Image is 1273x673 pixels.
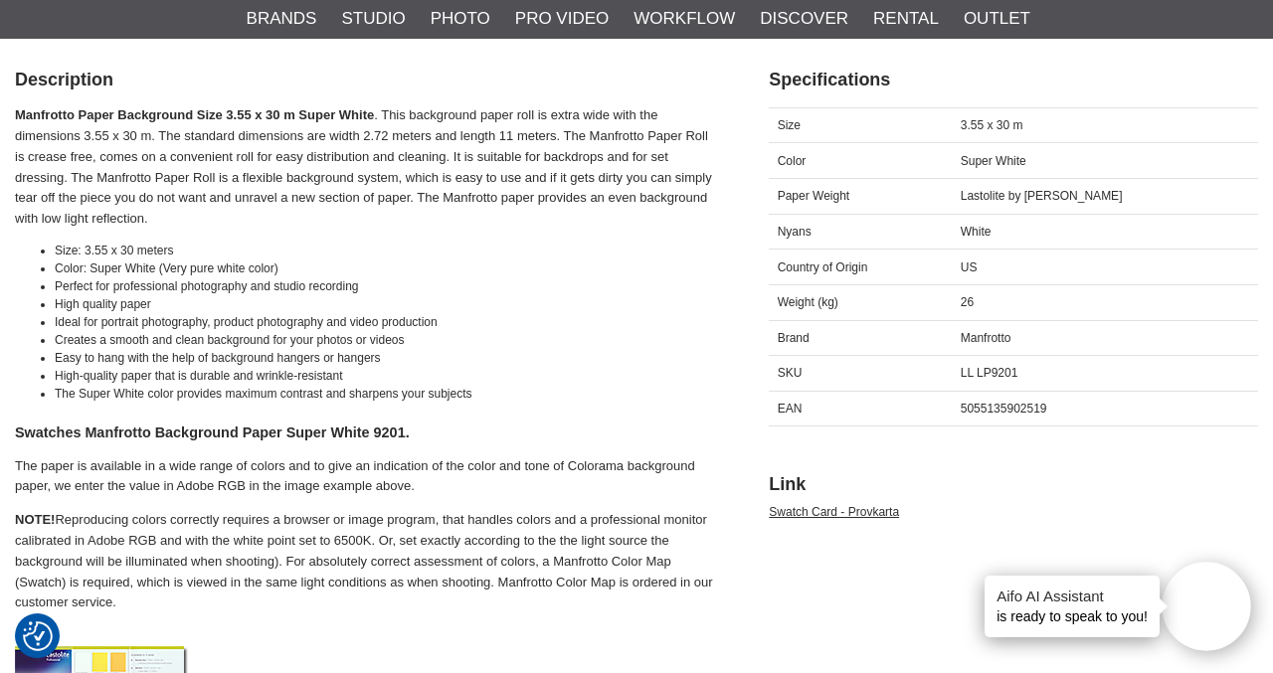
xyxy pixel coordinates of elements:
[515,6,609,32] a: Pro Video
[55,242,719,259] li: Size: 3.55 x 30 meters
[55,259,719,277] li: Color: Super White (Very pure white color)
[431,6,490,32] a: Photo
[15,512,55,527] strong: NOTE!
[961,189,1123,203] span: Lastolite by [PERSON_NAME]
[55,349,719,367] li: Easy to hang with the help of background hangers or hangers
[997,586,1148,606] h4: Aifo AI Assistant
[15,68,719,92] h2: Description
[15,510,719,613] p: Reproducing colors correctly requires a browser or image program, that handles colors and a profe...
[769,505,899,519] a: Swatch Card - Provkarta
[961,366,1018,380] span: LL LP9201
[769,68,1258,92] h2: Specifications
[778,189,850,203] span: Paper Weight
[15,105,719,230] p: . This background paper roll is extra wide with the dimensions 3.55 x 30 m. The standard dimensio...
[55,277,719,295] li: Perfect for professional photography and studio recording
[964,6,1030,32] a: Outlet
[769,472,1258,497] h2: Link
[961,118,1023,132] span: 3.55 x 30 m
[55,313,719,331] li: Ideal for portrait photography, product photography and video production
[15,422,719,442] h4: Swatches Manfrotto Background Paper Super White 9201.
[873,6,939,32] a: Rental
[778,402,803,416] span: EAN
[55,331,719,349] li: Creates a smooth and clean background for your photos or videos
[23,621,53,651] img: Revisit consent button
[15,456,719,498] p: The paper is available in a wide range of colors and to give an indication of the color and tone ...
[778,366,803,380] span: SKU
[961,260,978,274] span: US
[961,331,1011,345] span: Manfrotto
[15,107,374,122] strong: Manfrotto Paper Background Size 3.55 x 30 m Super White
[760,6,848,32] a: Discover
[961,402,1047,416] span: 5055135902519
[247,6,317,32] a: Brands
[778,154,807,168] span: Color
[23,618,53,654] button: Consent Preferences
[985,576,1160,637] div: is ready to speak to you!
[55,295,719,313] li: High quality paper
[55,385,719,403] li: The Super White color provides maximum contrast and sharpens your subjects
[778,225,812,239] span: Nyans
[778,118,801,132] span: Size
[55,367,719,385] li: High-quality paper that is durable and wrinkle-resistant
[961,225,992,239] span: White
[778,295,838,309] span: Weight (kg)
[634,6,735,32] a: Workflow
[341,6,405,32] a: Studio
[778,331,810,345] span: Brand
[778,260,868,274] span: Country of Origin
[961,295,974,309] span: 26
[961,154,1026,168] span: Super White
